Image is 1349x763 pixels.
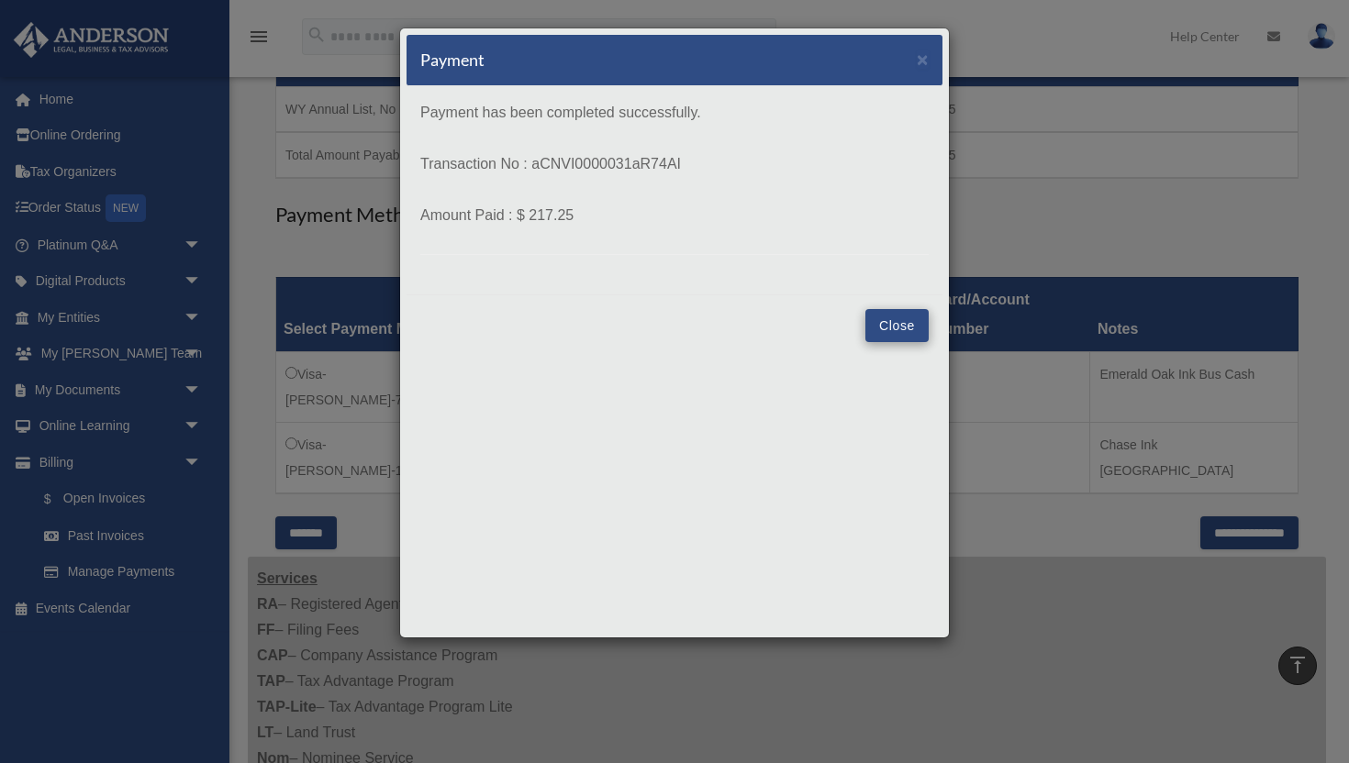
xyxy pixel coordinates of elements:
[420,203,929,228] p: Amount Paid : $ 217.25
[420,151,929,177] p: Transaction No : aCNVI0000031aR74AI
[917,50,929,69] button: Close
[917,49,929,70] span: ×
[420,100,929,126] p: Payment has been completed successfully.
[420,49,485,72] h5: Payment
[865,309,929,342] button: Close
